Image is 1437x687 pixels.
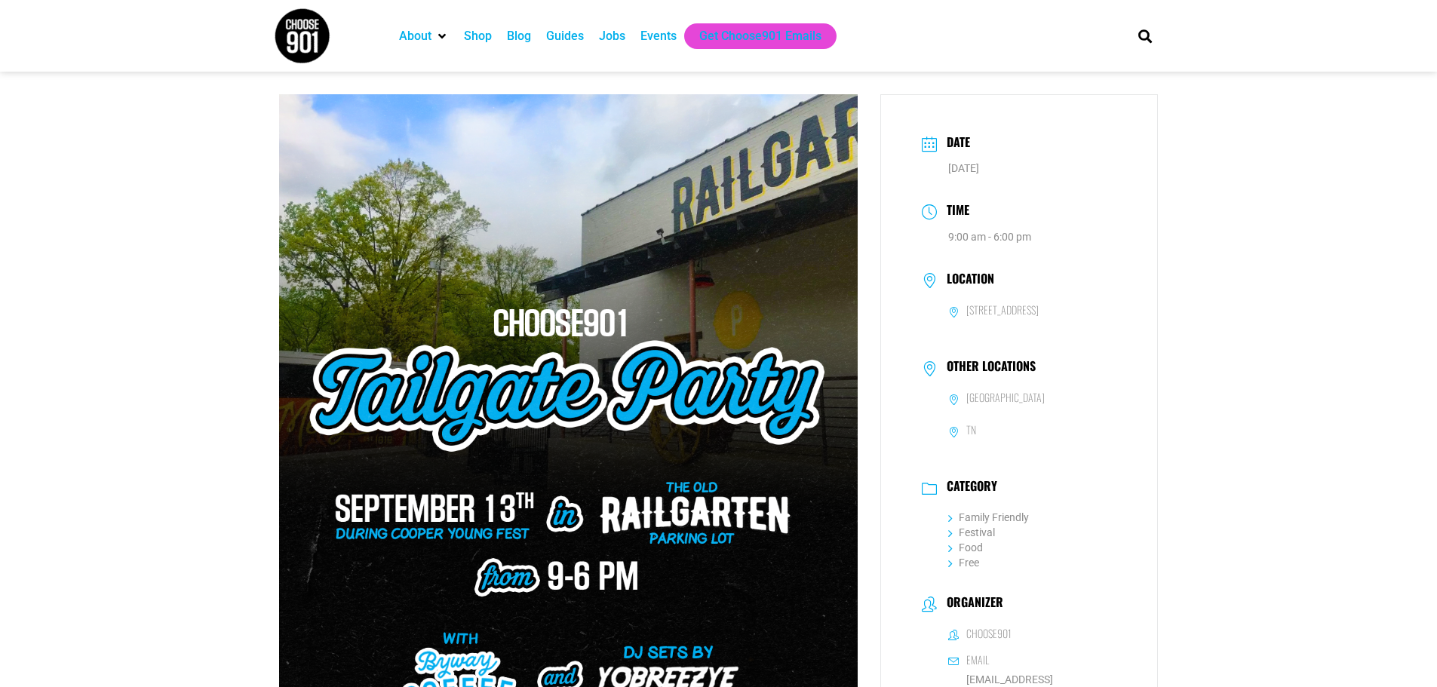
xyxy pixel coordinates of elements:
h6: [GEOGRAPHIC_DATA] [966,391,1045,404]
div: Search [1132,23,1157,48]
h6: TN [966,423,976,437]
h3: Time [939,201,969,222]
a: Get Choose901 Emails [699,27,821,45]
a: Events [640,27,677,45]
a: Blog [507,27,531,45]
a: Festival [948,526,995,538]
a: Family Friendly [948,511,1029,523]
span: [DATE] [948,162,979,174]
h6: [STREET_ADDRESS] [966,303,1039,317]
abbr: 9:00 am - 6:00 pm [948,231,1031,243]
nav: Main nav [391,23,1113,49]
a: Shop [464,27,492,45]
h3: Other Locations [939,359,1036,377]
h3: Date [939,133,970,155]
a: About [399,27,431,45]
a: Jobs [599,27,625,45]
a: Free [948,557,979,569]
h3: Category [939,479,997,497]
h6: Email [966,653,989,667]
a: Guides [546,27,584,45]
h6: Choose901 [966,627,1012,640]
h3: Organizer [939,595,1003,613]
div: About [391,23,456,49]
h3: Location [939,271,994,290]
a: Food [948,541,983,554]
